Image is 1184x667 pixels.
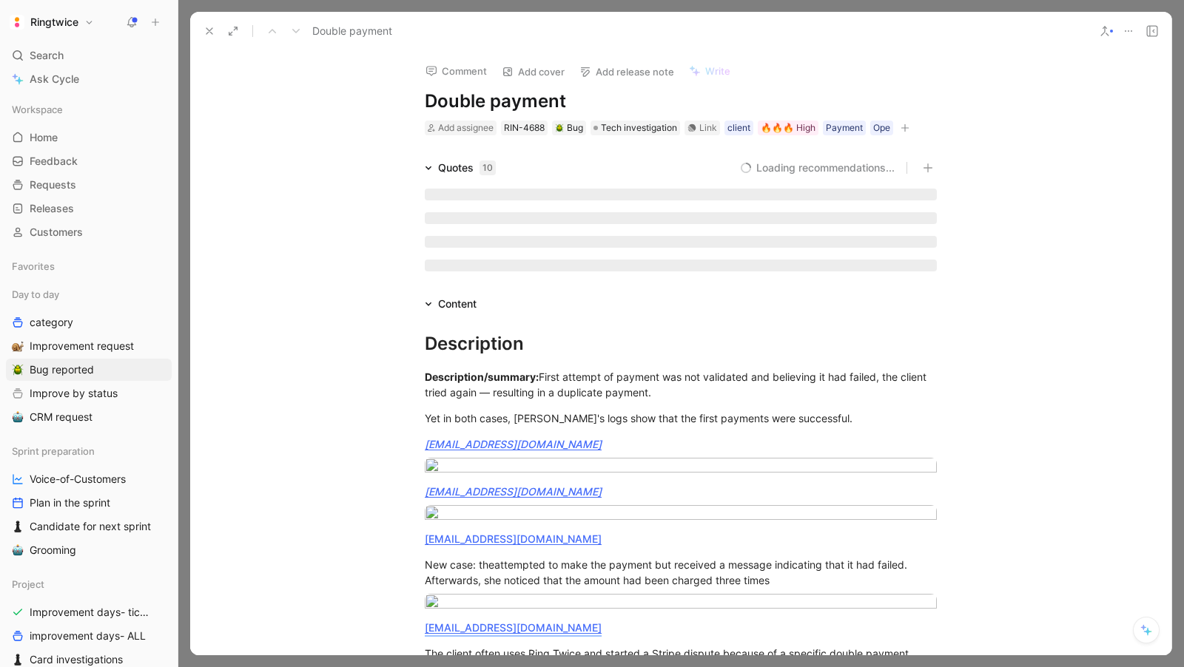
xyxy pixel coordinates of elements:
a: Requests [6,174,172,196]
span: Project [12,577,44,592]
span: Ask Cycle [30,70,79,88]
span: Grooming [30,543,76,558]
a: Releases [6,197,172,220]
span: Plan in the sprint [30,495,110,510]
img: 🐌 [12,340,24,352]
div: Quotes [438,159,496,177]
img: 🤖 [12,411,24,423]
div: Quotes10 [419,159,502,177]
img: Capture d’écran 2025-06-25 à 14.07.22.png [425,505,937,525]
span: Favorites [12,259,55,274]
span: Search [30,47,64,64]
span: Home [30,130,58,145]
img: 🪲 [12,364,24,376]
button: 🐌 [9,337,27,355]
div: Workspace [6,98,172,121]
img: Capture d’écran 2025-06-25 à 14.08.15.png [425,458,937,478]
img: 🤖 [12,544,24,556]
strong: Description/summary: [425,370,539,383]
a: 🤖Grooming [6,539,172,561]
a: Ask Cycle [6,68,172,90]
button: Add release note [573,61,681,82]
div: RIN-4688 [504,121,545,135]
h1: Ringtwice [30,16,78,29]
span: CRM request [30,410,92,424]
span: Tech investigation [601,121,677,135]
span: Candidate for next sprint [30,519,151,534]
h1: Double payment [425,89,937,113]
button: Write [682,61,737,81]
div: 🪲Bug [552,121,586,135]
button: 🪲 [9,361,27,379]
a: [EMAIL_ADDRESS][DOMAIN_NAME] [425,621,602,634]
div: Bug [555,121,583,135]
span: Write [705,64,730,78]
span: Releases [30,201,74,216]
button: Loading recommendations... [740,159,895,177]
span: attempted to make the payment but received a message indicating that it had failed. Afterwards, s... [425,558,910,586]
a: [EMAIL_ADDRESS][DOMAIN_NAME] [425,532,602,545]
span: improvement days- ALL [30,629,146,643]
img: ♟️ [12,521,24,532]
span: Improvement request [30,339,134,353]
span: Customers [30,225,83,240]
button: 🤖 [9,541,27,559]
span: Double payment [312,22,392,40]
span: Requests [30,177,76,192]
img: Ringtwice [10,15,24,30]
a: Feedback [6,150,172,172]
span: Workspace [12,102,63,117]
div: 10 [480,160,496,175]
div: Content [438,295,477,313]
div: Project [6,573,172,595]
a: Customers [6,221,172,243]
div: Day to day [6,283,172,305]
div: Sprint preparationVoice-of-CustomersPlan in the sprint♟️Candidate for next sprint🤖Grooming [6,440,172,561]
img: 🪲 [555,123,564,132]
a: improvement days- ALL [6,625,172,647]
a: category [6,311,172,333]
div: Content [419,295,482,313]
span: Day to day [12,287,59,302]
div: Link [699,121,717,135]
img: ♟️ [12,654,24,666]
div: Tech investigation [591,121,680,135]
button: RingtwiceRingtwice [6,12,98,33]
div: Description [425,331,937,357]
a: Voice-of-Customers [6,468,172,490]
a: [EMAIL_ADDRESS][DOMAIN_NAME] [425,438,602,450]
span: The client often uses Ring Twice and started a Stripe dispute because of a specific double payment. [425,647,912,660]
div: First attempt of payment was not validated and believing it had failed, the client tried again — ... [425,369,937,400]
span: Add assignee [438,122,494,133]
div: client [727,121,750,135]
span: Improve by status [30,386,118,401]
button: ♟️ [9,518,27,535]
span: Voice-of-Customers [30,472,126,487]
a: Improvement days- tickets ready [6,601,172,623]
div: Favorites [6,255,172,277]
button: 🤖 [9,408,27,426]
img: Capture d’écran 2025-08-01 à 09.39.30.png [425,594,937,614]
a: Plan in the sprint [6,492,172,514]
div: Ope [873,121,890,135]
button: Add cover [495,61,571,82]
div: Day to daycategory🐌Improvement request🪲Bug reportedImprove by status🤖CRM request [6,283,172,428]
span: Sprint preparation [12,444,95,458]
a: 🪲Bug reported [6,359,172,381]
span: Improvement days- tickets ready [30,605,155,620]
a: Improve by status [6,382,172,404]
span: Feedback [30,154,78,169]
div: 🔥🔥🔥 High [761,121,815,135]
a: Home [6,126,172,149]
div: New case: the [425,557,937,588]
div: Sprint preparation [6,440,172,462]
a: ♟️Candidate for next sprint [6,515,172,538]
a: [EMAIL_ADDRESS][DOMAIN_NAME] [425,485,602,498]
a: 🐌Improvement request [6,335,172,357]
div: Yet in both cases, [PERSON_NAME]'s logs show that the first payments were successful. [425,410,937,426]
span: Bug reported [30,362,94,377]
span: category [30,315,73,330]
